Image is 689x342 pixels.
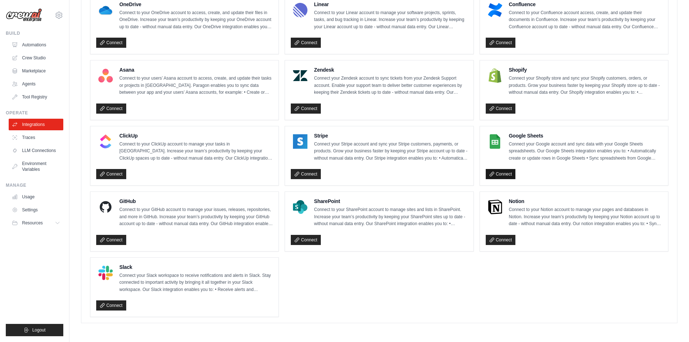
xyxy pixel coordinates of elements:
[6,110,63,116] div: Operate
[488,200,502,214] img: Notion Logo
[488,134,502,149] img: Google Sheets Logo
[22,220,43,226] span: Resources
[9,52,63,64] a: Crew Studio
[96,104,126,114] a: Connect
[314,9,467,31] p: Connect to your Linear account to manage your software projects, sprints, tasks, and bug tracking...
[314,206,467,228] p: Connect to your SharePoint account to manage sites and lists in SharePoint. Increase your team’s ...
[486,169,516,179] a: Connect
[9,204,63,216] a: Settings
[486,104,516,114] a: Connect
[509,66,662,73] h4: Shopify
[6,324,63,336] button: Logout
[6,182,63,188] div: Manage
[509,141,662,162] p: Connect your Google account and sync data with your Google Sheets spreadsheets. Our Google Sheets...
[486,235,516,245] a: Connect
[509,198,662,205] h4: Notion
[119,198,273,205] h4: GitHub
[488,3,502,17] img: Confluence Logo
[9,158,63,175] a: Environment Variables
[119,66,273,73] h4: Asana
[488,68,502,83] img: Shopify Logo
[119,9,273,31] p: Connect to your OneDrive account to access, create, and update their files in OneDrive. Increase ...
[293,200,307,214] img: SharePoint Logo
[119,206,273,228] p: Connect to your GitHub account to manage your issues, releases, repositories, and more in GitHub....
[98,134,113,149] img: ClickUp Logo
[119,272,273,294] p: Connect your Slack workspace to receive notifications and alerts in Slack. Stay connected to impo...
[314,66,467,73] h4: Zendesk
[291,235,321,245] a: Connect
[314,1,467,8] h4: Linear
[119,1,273,8] h4: OneDrive
[291,38,321,48] a: Connect
[9,217,63,229] button: Resources
[314,198,467,205] h4: SharePoint
[119,141,273,162] p: Connect to your ClickUp account to manage your tasks in [GEOGRAPHIC_DATA]. Increase your team’s p...
[98,266,113,280] img: Slack Logo
[98,3,113,17] img: OneDrive Logo
[509,132,662,139] h4: Google Sheets
[96,38,126,48] a: Connect
[314,132,467,139] h4: Stripe
[291,169,321,179] a: Connect
[96,235,126,245] a: Connect
[9,78,63,90] a: Agents
[509,206,662,228] p: Connect to your Notion account to manage your pages and databases in Notion. Increase your team’s...
[98,200,113,214] img: GitHub Logo
[9,145,63,156] a: LLM Connections
[6,30,63,36] div: Build
[293,134,307,149] img: Stripe Logo
[509,9,662,31] p: Connect to your Confluence account access, create, and update their documents in Confluence. Incr...
[9,91,63,103] a: Tool Registry
[119,75,273,96] p: Connect to your users’ Asana account to access, create, and update their tasks or projects in [GE...
[293,3,307,17] img: Linear Logo
[98,68,113,83] img: Asana Logo
[96,169,126,179] a: Connect
[96,300,126,311] a: Connect
[509,1,662,8] h4: Confluence
[9,191,63,203] a: Usage
[119,263,273,271] h4: Slack
[9,65,63,77] a: Marketplace
[486,38,516,48] a: Connect
[509,75,662,96] p: Connect your Shopify store and sync your Shopify customers, orders, or products. Grow your busine...
[314,75,467,96] p: Connect your Zendesk account to sync tickets from your Zendesk Support account. Enable your suppo...
[6,8,42,22] img: Logo
[9,119,63,130] a: Integrations
[119,132,273,139] h4: ClickUp
[9,132,63,143] a: Traces
[32,327,46,333] span: Logout
[291,104,321,114] a: Connect
[293,68,307,83] img: Zendesk Logo
[9,39,63,51] a: Automations
[314,141,467,162] p: Connect your Stripe account and sync your Stripe customers, payments, or products. Grow your busi...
